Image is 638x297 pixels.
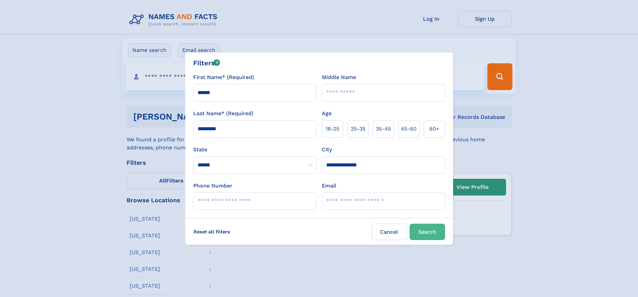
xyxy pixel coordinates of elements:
label: City [322,146,332,154]
span: 18‑25 [326,125,339,133]
label: State [193,146,316,154]
div: Filters [193,58,220,68]
span: 25‑35 [351,125,365,133]
label: Middle Name [322,73,356,81]
label: Reset all filters [189,224,234,240]
label: Email [322,182,336,190]
span: 35‑45 [376,125,391,133]
label: Age [322,109,332,118]
label: Phone Number [193,182,232,190]
label: Cancel [371,224,407,240]
label: First Name* (Required) [193,73,254,81]
button: Search [410,224,445,240]
span: 45‑60 [401,125,417,133]
span: 60+ [429,125,439,133]
label: Last Name* (Required) [193,109,254,118]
